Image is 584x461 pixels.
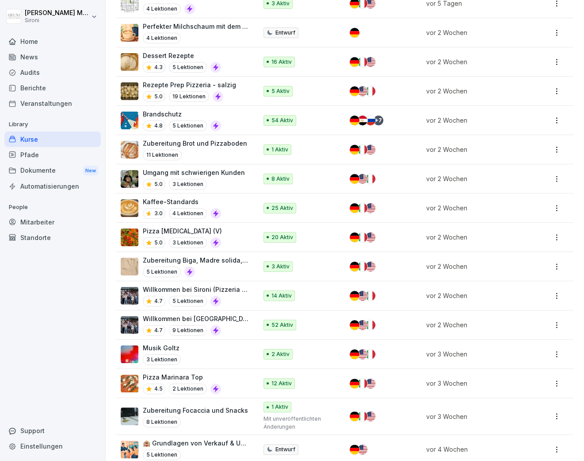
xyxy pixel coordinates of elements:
[366,320,375,330] img: it.svg
[358,116,367,125] img: eg.svg
[426,203,524,213] p: vor 2 Wochen
[350,57,359,67] img: de.svg
[143,22,248,31] p: Perfekter Milchschaum mit dem Perfect Moose
[4,147,101,163] div: Pfade
[143,406,248,415] p: Zubereitung Focaccia und Snacks
[143,354,181,365] p: 3 Lektionen
[143,4,181,14] p: 4 Lektionen
[4,163,101,179] div: Dokumente
[4,178,101,194] a: Automatisierungen
[4,230,101,245] a: Standorte
[358,262,367,271] img: it.svg
[350,116,359,125] img: de.svg
[121,229,138,246] img: ptfehjakux1ythuqs2d8013j.png
[121,375,138,392] img: jnx4cumldtmuu36vvhh5e6s9.png
[271,263,290,271] p: 3 Aktiv
[366,116,375,125] img: ru.svg
[358,379,367,388] img: it.svg
[358,203,367,213] img: it.svg
[4,214,101,230] div: Mitarbeiter
[4,96,101,111] a: Veranstaltungen
[121,24,138,42] img: fi53tc5xpi3f2zt43aqok3n3.png
[271,87,290,95] p: 5 Aktiv
[154,297,163,305] p: 4.7
[121,141,138,159] img: w9nobtcttnghg4wslidxrrlr.png
[83,166,98,176] div: New
[143,226,222,236] p: Pizza [MEDICAL_DATA] (V)
[143,197,221,206] p: Kaffee-Standards
[25,17,89,23] p: Sironi
[4,200,101,214] p: People
[350,320,359,330] img: de.svg
[4,49,101,65] a: News
[121,112,138,129] img: b0iy7e1gfawqjs4nezxuanzk.png
[143,267,181,277] p: 5 Lektionen
[271,116,293,124] p: 54 Aktiv
[121,287,138,305] img: xmkdnyjyz2x3qdpcryl1xaw9.png
[350,86,359,96] img: de.svg
[154,385,163,393] p: 4.5
[350,174,359,184] img: de.svg
[275,29,295,37] p: Entwurf
[271,233,293,241] p: 20 Aktiv
[4,80,101,96] a: Berichte
[358,145,367,155] img: it.svg
[143,139,247,148] p: Zubereitung Brot und Pizzaboden
[154,326,163,334] p: 4.7
[426,86,524,96] p: vor 2 Wochen
[426,145,524,154] p: vor 2 Wochen
[350,28,359,38] img: de.svg
[169,120,207,131] p: 5 Lektionen
[154,239,163,247] p: 5.0
[366,411,375,421] img: us.svg
[169,384,207,394] p: 2 Lektionen
[154,209,163,217] p: 3.0
[143,109,221,119] p: Brandschutz
[25,9,89,17] p: [PERSON_NAME] Malec
[366,262,375,271] img: us.svg
[271,380,292,387] p: 12 Aktiv
[366,57,375,67] img: us.svg
[366,232,375,242] img: us.svg
[358,291,367,301] img: us.svg
[143,438,248,448] p: 🏨 Grundlagen von Verkauf & Upselling
[426,445,524,454] p: vor 4 Wochen
[121,441,138,458] img: a8yn40tlpli2795yia0sxgfc.png
[366,86,375,96] img: it.svg
[169,296,207,306] p: 5 Lektionen
[4,132,101,147] a: Kurse
[169,237,207,248] p: 3 Lektionen
[271,146,288,154] p: 1 Aktiv
[4,163,101,179] a: DokumenteNew
[169,62,207,73] p: 5 Lektionen
[350,445,359,454] img: de.svg
[121,258,138,275] img: ekvwbgorvm2ocewxw43lsusz.png
[350,411,359,421] img: de.svg
[4,438,101,454] a: Einstellungen
[350,203,359,213] img: de.svg
[143,372,221,382] p: Pizza Marinara Top
[271,350,290,358] p: 2 Aktiv
[121,407,138,425] img: gxsr99ubtjittqjfg6pwkycm.png
[143,150,182,160] p: 11 Lektionen
[366,379,375,388] img: us.svg
[426,320,524,329] p: vor 2 Wochen
[350,262,359,271] img: de.svg
[350,291,359,301] img: de.svg
[366,203,375,213] img: us.svg
[154,93,163,101] p: 5.0
[154,122,163,130] p: 4.8
[143,51,221,60] p: Dessert Rezepte
[154,63,163,71] p: 4.3
[271,204,293,212] p: 25 Aktiv
[366,349,375,359] img: it.svg
[358,232,367,242] img: it.svg
[121,170,138,188] img: ibmq16c03v2u1873hyb2ubud.png
[143,80,236,89] p: Rezepte Prep Pizzeria - salzig
[143,314,248,323] p: Willkommen bei [GEOGRAPHIC_DATA]
[358,320,367,330] img: us.svg
[143,417,181,427] p: 8 Lektionen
